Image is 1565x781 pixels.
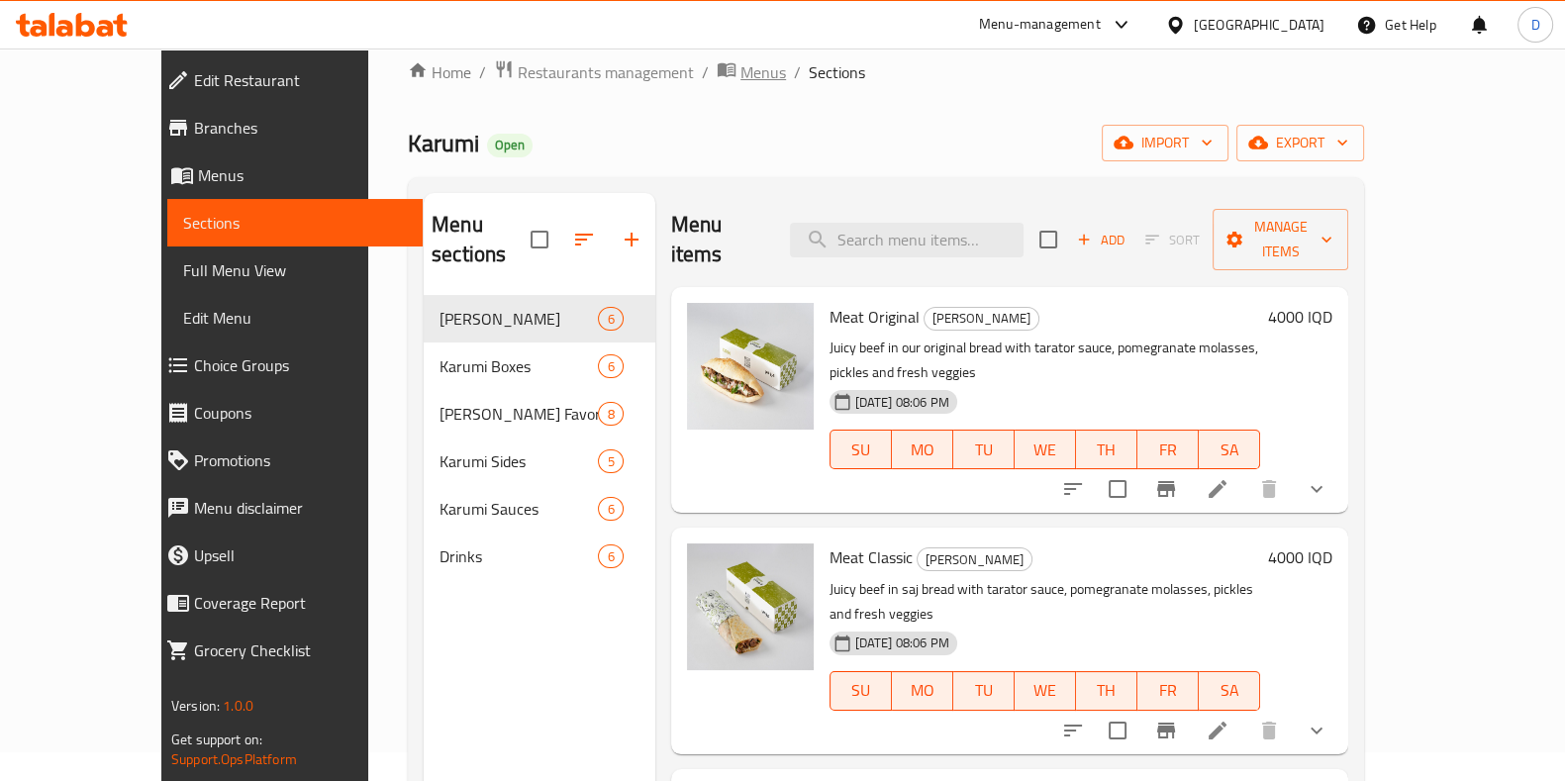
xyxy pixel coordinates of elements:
[1252,131,1348,155] span: export
[598,449,623,473] div: items
[1069,225,1132,255] span: Add item
[953,430,1015,469] button: TU
[1245,707,1293,754] button: delete
[1015,671,1076,711] button: WE
[440,354,598,378] span: Karumi Boxes
[1293,707,1340,754] button: show more
[440,449,598,473] span: Karumi Sides
[809,60,865,84] span: Sections
[961,436,1007,464] span: TU
[424,295,654,342] div: [PERSON_NAME]6
[440,402,598,426] span: [PERSON_NAME] Favorites
[1023,436,1068,464] span: WE
[171,693,220,719] span: Version:
[198,163,407,187] span: Menus
[598,354,623,378] div: items
[194,543,407,567] span: Upsell
[687,543,814,670] img: Meat Classic
[702,60,709,84] li: /
[1137,671,1199,711] button: FR
[1194,14,1324,36] div: [GEOGRAPHIC_DATA]
[150,532,423,579] a: Upsell
[194,116,407,140] span: Branches
[1268,543,1332,571] h6: 4000 IQD
[1132,225,1213,255] span: Select section first
[479,60,486,84] li: /
[560,216,608,263] span: Sort sections
[1027,219,1069,260] span: Select section
[440,307,598,331] div: Karumi Sandwiches
[599,405,622,424] span: 8
[1236,125,1364,161] button: export
[408,59,1364,85] nav: breadcrumb
[671,210,767,269] h2: Menu items
[171,746,297,772] a: Support.OpsPlatform
[1102,125,1228,161] button: import
[598,497,623,521] div: items
[1145,676,1191,705] span: FR
[830,336,1260,385] p: Juicy beef in our original bread with tarator sauce, pomegranate molasses, pickles and fresh veggies
[150,389,423,437] a: Coupons
[830,430,892,469] button: SU
[1069,225,1132,255] button: Add
[1206,477,1229,501] a: Edit menu item
[194,591,407,615] span: Coverage Report
[1268,303,1332,331] h6: 4000 IQD
[424,533,654,580] div: Drinks6
[1145,436,1191,464] span: FR
[830,577,1260,627] p: Juicy beef in saj bread with tarator sauce, pomegranate molasses, pickles and fresh veggies
[171,727,262,752] span: Get support on:
[440,497,598,521] span: Karumi Sauces
[598,402,623,426] div: items
[494,59,694,85] a: Restaurants management
[830,302,920,332] span: Meat Original
[183,258,407,282] span: Full Menu View
[830,671,892,711] button: SU
[1206,719,1229,742] a: Edit menu item
[917,547,1032,571] div: Karumi Sandwiches
[900,436,945,464] span: MO
[194,353,407,377] span: Choice Groups
[1199,671,1260,711] button: SA
[1084,436,1129,464] span: TH
[1118,131,1213,155] span: import
[150,151,423,199] a: Menus
[687,303,814,430] img: Meat Original
[599,500,622,519] span: 6
[838,436,884,464] span: SU
[1084,676,1129,705] span: TH
[1293,465,1340,513] button: show more
[1530,14,1539,36] span: D
[424,390,654,438] div: [PERSON_NAME] Favorites8
[487,134,533,157] div: Open
[194,448,407,472] span: Promotions
[1137,430,1199,469] button: FR
[953,671,1015,711] button: TU
[167,246,423,294] a: Full Menu View
[1305,719,1328,742] svg: Show Choices
[847,634,957,652] span: [DATE] 08:06 PM
[838,676,884,705] span: SU
[150,484,423,532] a: Menu disclaimer
[1213,209,1348,270] button: Manage items
[440,544,598,568] span: Drinks
[717,59,786,85] a: Menus
[1049,465,1097,513] button: sort-choices
[408,121,479,165] span: Karumi
[194,401,407,425] span: Coupons
[223,693,253,719] span: 1.0.0
[183,211,407,235] span: Sections
[794,60,801,84] li: /
[979,13,1101,37] div: Menu-management
[790,223,1024,257] input: search
[1207,676,1252,705] span: SA
[918,548,1031,571] span: [PERSON_NAME]
[424,438,654,485] div: Karumi Sides5
[150,342,423,389] a: Choice Groups
[424,342,654,390] div: Karumi Boxes6
[519,219,560,260] span: Select all sections
[150,437,423,484] a: Promotions
[892,671,953,711] button: MO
